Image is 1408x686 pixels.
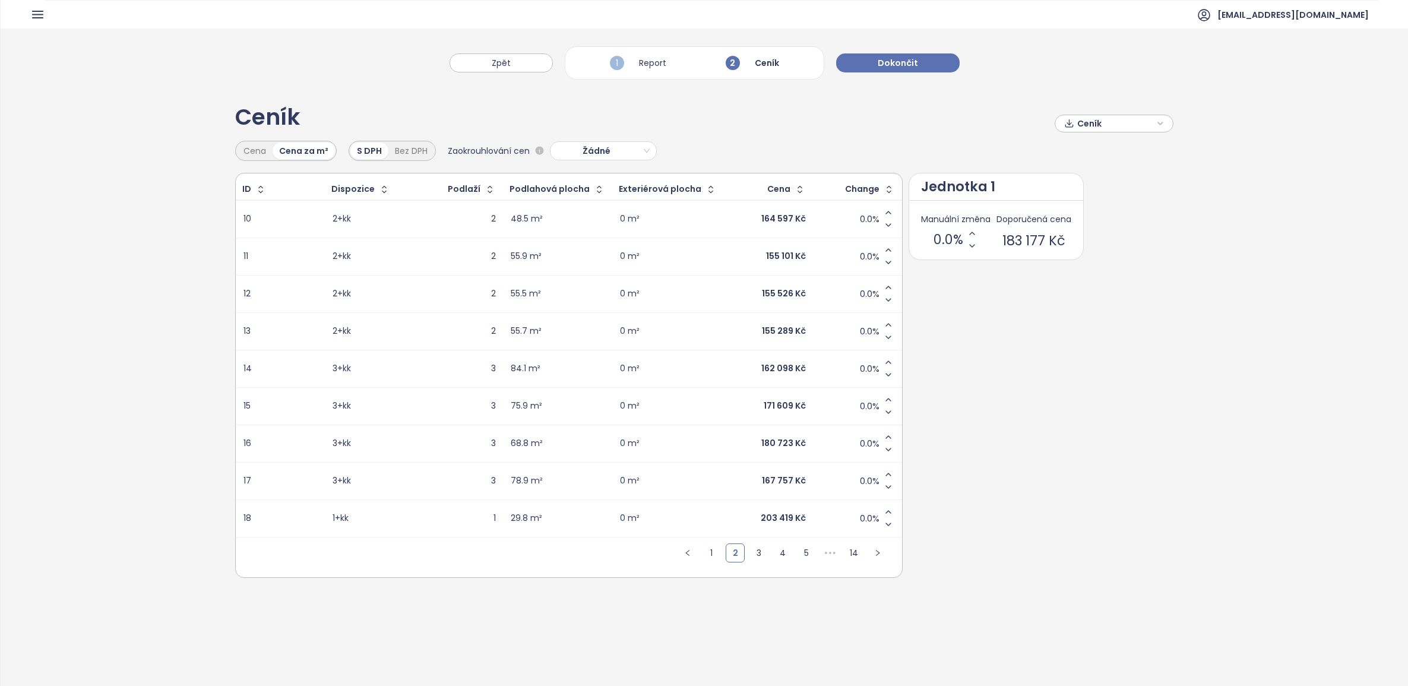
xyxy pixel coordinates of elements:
[511,214,543,225] div: 48.5 m²
[448,185,480,193] div: Podlaží
[726,543,745,562] li: 2
[882,394,895,406] button: Increase value
[491,214,496,225] div: 2
[750,544,768,562] a: 3
[761,214,806,225] div: 164 597 Kč
[243,476,251,486] div: 17
[934,232,963,247] span: 0.0%
[762,476,806,486] div: 167 757 Kč
[511,513,542,524] div: 29.8 m²
[921,213,991,226] span: Manuální změna
[491,438,496,449] div: 3
[237,143,273,159] div: Cena
[882,294,895,306] button: Decrease value
[511,289,541,299] div: 55.5 m²
[491,251,496,262] div: 2
[1217,1,1369,29] span: [EMAIL_ADDRESS][DOMAIN_NAME]
[845,185,879,193] div: Change
[607,53,669,73] div: Report
[762,289,806,299] div: 155 526 Kč
[882,406,895,419] button: Decrease value
[761,363,806,374] div: 162 098 Kč
[243,363,252,374] div: 14
[774,544,792,562] a: 4
[860,251,879,263] span: 0.0%
[797,543,816,562] li: 5
[882,369,895,381] button: Decrease value
[723,53,782,73] div: Ceník
[844,543,863,562] li: 14
[882,282,895,294] button: Increase value
[273,143,335,159] div: Cena za m²
[491,289,496,299] div: 2
[511,251,542,262] div: 55.9 m²
[821,543,840,562] span: •••
[333,401,351,412] div: 3+kk
[243,513,251,524] div: 18
[491,326,496,337] div: 2
[761,513,806,524] div: 203 419 Kč
[726,56,740,70] span: 2
[766,251,806,262] div: 155 101 Kč
[511,476,543,486] div: 78.9 m²
[620,513,640,524] div: 0 m²
[492,56,511,69] span: Zpět
[333,251,351,262] div: 2+kk
[868,543,887,562] li: Následující strana
[726,544,744,562] a: 2
[491,401,496,412] div: 3
[882,219,895,232] button: Decrease value
[882,444,895,456] button: Decrease value
[554,142,650,160] span: Žádné
[678,543,697,562] li: Předchozí strana
[243,214,251,225] div: 10
[860,213,879,225] span: 0.0%
[493,513,496,524] div: 1
[235,106,300,141] div: Ceník
[836,53,960,72] button: Dokončit
[882,319,895,331] button: Increase value
[882,506,895,519] button: Increase value
[860,438,879,450] span: 0.0%
[882,519,895,531] button: Decrease value
[620,438,640,449] div: 0 m²
[620,326,640,337] div: 0 m²
[684,549,691,557] span: left
[882,481,895,494] button: Decrease value
[860,400,879,412] span: 0.0%
[620,251,640,262] div: 0 m²
[773,543,792,562] li: 4
[610,56,624,70] span: 1
[243,251,248,262] div: 11
[333,513,349,524] div: 1+kk
[510,185,590,193] div: Podlahová plocha
[243,438,251,449] div: 16
[882,331,895,344] button: Decrease value
[333,289,351,299] div: 2+kk
[448,144,530,157] span: Zaokrouhlování cen
[619,185,701,193] div: Exteriérová plocha
[882,431,895,444] button: Increase value
[882,244,895,257] button: Increase value
[1061,115,1167,132] div: button
[882,469,895,481] button: Increase value
[511,326,542,337] div: 55.7 m²
[333,214,351,225] div: 2+kk
[620,401,640,412] div: 0 m²
[762,326,806,337] div: 155 289 Kč
[511,401,542,412] div: 75.9 m²
[243,326,251,337] div: 13
[333,326,351,337] div: 2+kk
[761,438,806,449] div: 180 723 Kč
[860,363,879,375] span: 0.0%
[620,289,640,299] div: 0 m²
[333,476,351,486] div: 3+kk
[860,475,879,487] span: 0.0%
[996,213,1071,226] span: Doporučená cena
[703,544,720,562] a: 1
[868,543,887,562] button: right
[388,143,434,159] div: Bez DPH
[1077,115,1154,132] span: Ceník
